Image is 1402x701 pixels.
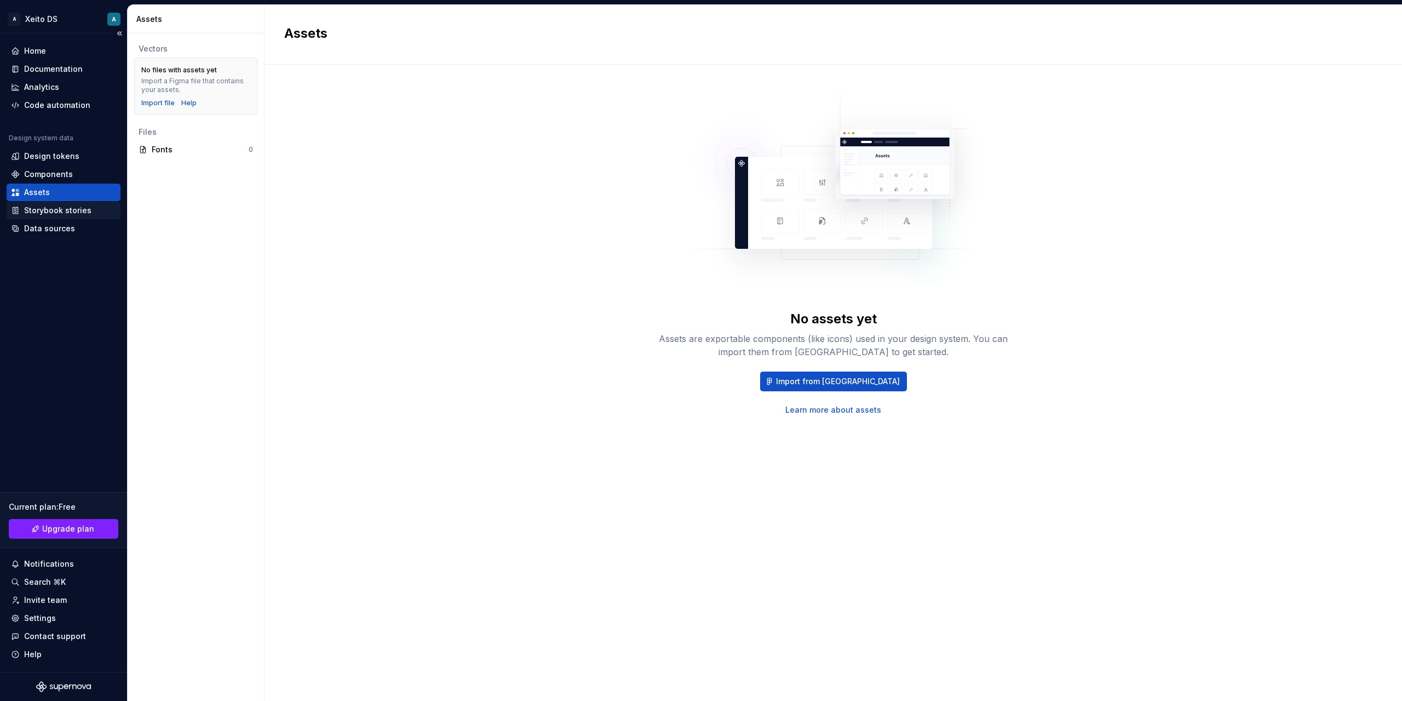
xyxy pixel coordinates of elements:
[24,82,59,93] div: Analytics
[24,205,91,216] div: Storybook stories
[136,14,260,25] div: Assets
[181,99,197,107] a: Help
[7,42,120,60] a: Home
[24,169,73,180] div: Components
[24,595,67,606] div: Invite team
[760,372,907,391] button: Import from [GEOGRAPHIC_DATA]
[7,78,120,96] a: Analytics
[36,681,91,692] svg: Supernova Logo
[9,519,118,539] a: Upgrade plan
[24,187,50,198] div: Assets
[7,96,120,114] a: Code automation
[7,591,120,609] a: Invite team
[7,166,120,183] a: Components
[24,631,86,642] div: Contact support
[141,77,250,94] div: Import a Figma file that contains your assets.
[7,184,120,201] a: Assets
[249,145,253,154] div: 0
[7,609,120,627] a: Settings
[24,558,74,569] div: Notifications
[24,45,46,56] div: Home
[7,220,120,237] a: Data sources
[42,523,94,534] span: Upgrade plan
[24,613,56,624] div: Settings
[141,66,217,75] div: No files with assets yet
[24,64,83,75] div: Documentation
[152,144,249,155] div: Fonts
[776,376,900,387] span: Import from [GEOGRAPHIC_DATA]
[24,577,66,588] div: Search ⌘K
[7,147,120,165] a: Design tokens
[25,14,58,25] div: Xeito DS
[134,141,257,158] a: Fonts0
[785,404,881,415] a: Learn more about assets
[24,223,75,234] div: Data sources
[112,26,127,41] button: Collapse sidebar
[7,202,120,219] a: Storybook stories
[7,646,120,663] button: Help
[284,25,1369,42] h2: Assets
[7,60,120,78] a: Documentation
[24,100,90,111] div: Code automation
[2,7,125,31] button: AXeito DSA
[9,134,73,143] div: Design system data
[8,13,21,26] div: A
[7,573,120,591] button: Search ⌘K
[24,649,42,660] div: Help
[141,99,175,107] button: Import file
[112,15,116,24] div: A
[7,555,120,573] button: Notifications
[24,151,79,162] div: Design tokens
[9,501,118,512] div: Current plan : Free
[790,310,877,328] div: No assets yet
[139,43,253,54] div: Vectors
[139,127,253,138] div: Files
[7,628,120,645] button: Contact support
[658,332,1009,358] div: Assets are exportable components (like icons) used in your design system. You can import them fro...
